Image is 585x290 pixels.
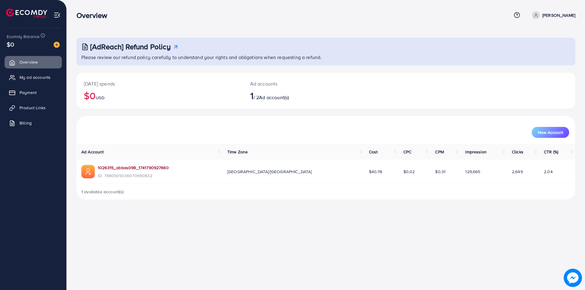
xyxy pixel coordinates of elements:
h2: / 2 [250,90,360,101]
p: [PERSON_NAME] [542,12,575,19]
span: 1 [250,89,253,103]
span: $40.78 [369,169,382,175]
span: Overview [19,59,38,65]
img: image [54,42,60,48]
span: ID: 7480935036070690832 [98,173,169,179]
img: menu [54,12,61,19]
span: 2,649 [512,169,523,175]
a: 1026315_abbas098_1741790927660 [98,165,169,171]
span: Ecomdy Balance [7,33,40,40]
a: Payment [5,86,62,99]
span: Cost [369,149,378,155]
span: Billing [19,120,32,126]
span: New Account [538,130,563,135]
a: Overview [5,56,62,68]
span: Ad Account [81,149,104,155]
img: ic-ads-acc.e4c84228.svg [81,165,95,178]
span: USD [96,95,104,101]
span: CPC [403,149,411,155]
a: [PERSON_NAME] [530,11,575,19]
button: New Account [532,127,569,138]
img: logo [6,9,47,18]
a: Product Links [5,102,62,114]
span: CTR (%) [544,149,558,155]
span: [GEOGRAPHIC_DATA]/[GEOGRAPHIC_DATA] [227,169,312,175]
span: Payment [19,89,37,96]
img: image [564,269,582,287]
span: $0.02 [403,169,415,175]
span: My ad accounts [19,74,51,80]
span: Time Zone [227,149,248,155]
span: Product Links [19,105,46,111]
span: Impression [465,149,487,155]
h2: $0 [84,90,236,101]
span: CPM [435,149,444,155]
span: Clicks [512,149,523,155]
span: 2.04 [544,169,553,175]
h3: Overview [76,11,112,20]
p: Ad accounts [250,80,360,87]
span: 129,665 [465,169,480,175]
a: My ad accounts [5,71,62,83]
p: Please review our refund policy carefully to understand your rights and obligations when requesti... [81,54,572,61]
span: Ad account(s) [259,94,289,101]
h3: [AdReach] Refund Policy [90,42,171,51]
span: $0.31 [435,169,445,175]
a: Billing [5,117,62,129]
span: 1 available account(s) [81,189,124,195]
span: $0 [7,40,14,49]
p: [DATE] spends [84,80,236,87]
